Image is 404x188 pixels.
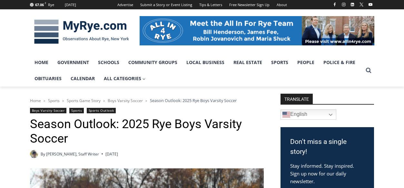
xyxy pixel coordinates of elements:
[53,54,94,70] a: Government
[281,94,313,104] strong: TRANSLATE
[30,70,66,87] a: Obituaries
[30,54,53,70] a: Home
[41,151,45,157] span: By
[30,54,363,87] nav: Primary Navigation
[182,54,229,70] a: Local Business
[363,65,374,76] button: View Search Form
[281,109,336,120] a: English
[30,108,67,113] a: Boys Varsity Soccer
[30,98,41,103] a: Home
[104,75,146,82] span: All Categories
[45,1,46,5] span: F
[66,70,99,87] a: Calendar
[30,150,38,158] img: (PHOTO: MyRye.com 2024 Head Intern, Editor and now Staff Writer Charlie Morris. Contributed.)Char...
[140,16,374,45] img: All in for Rye
[67,98,101,103] a: Sports Game Story
[99,70,150,87] a: All Categories
[293,54,319,70] a: People
[145,99,147,103] span: >
[44,99,45,103] span: >
[124,54,182,70] a: Community Groups
[349,1,356,8] a: Linkedin
[69,108,84,113] a: Sports
[30,97,264,104] nav: Breadcrumbs
[46,151,99,157] a: [PERSON_NAME], Staff Writer
[108,98,143,103] a: Boys Varsity Soccer
[229,54,267,70] a: Real Estate
[30,15,133,49] img: MyRye.com
[319,54,360,70] a: Police & Fire
[30,150,38,158] a: Author image
[48,98,60,103] a: Sports
[340,1,348,8] a: Instagram
[30,117,264,146] h1: Season Outlook: 2025 Rye Boys Varsity Soccer
[62,99,64,103] span: >
[48,2,54,8] div: Rye
[87,108,116,113] a: Sports Outlook
[367,1,374,8] a: YouTube
[105,151,118,157] time: [DATE]
[290,162,364,185] p: Stay informed. Stay inspired. Sign up now for our daily newsletter.
[150,98,237,103] span: Season Outlook: 2025 Rye Boys Varsity Soccer
[331,1,339,8] a: Facebook
[94,54,124,70] a: Schools
[65,2,76,8] div: [DATE]
[103,99,105,103] span: >
[282,111,290,118] img: en
[358,1,365,8] a: X
[267,54,293,70] a: Sports
[290,137,364,157] h3: Don't miss a single story!
[35,2,44,7] span: 67.06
